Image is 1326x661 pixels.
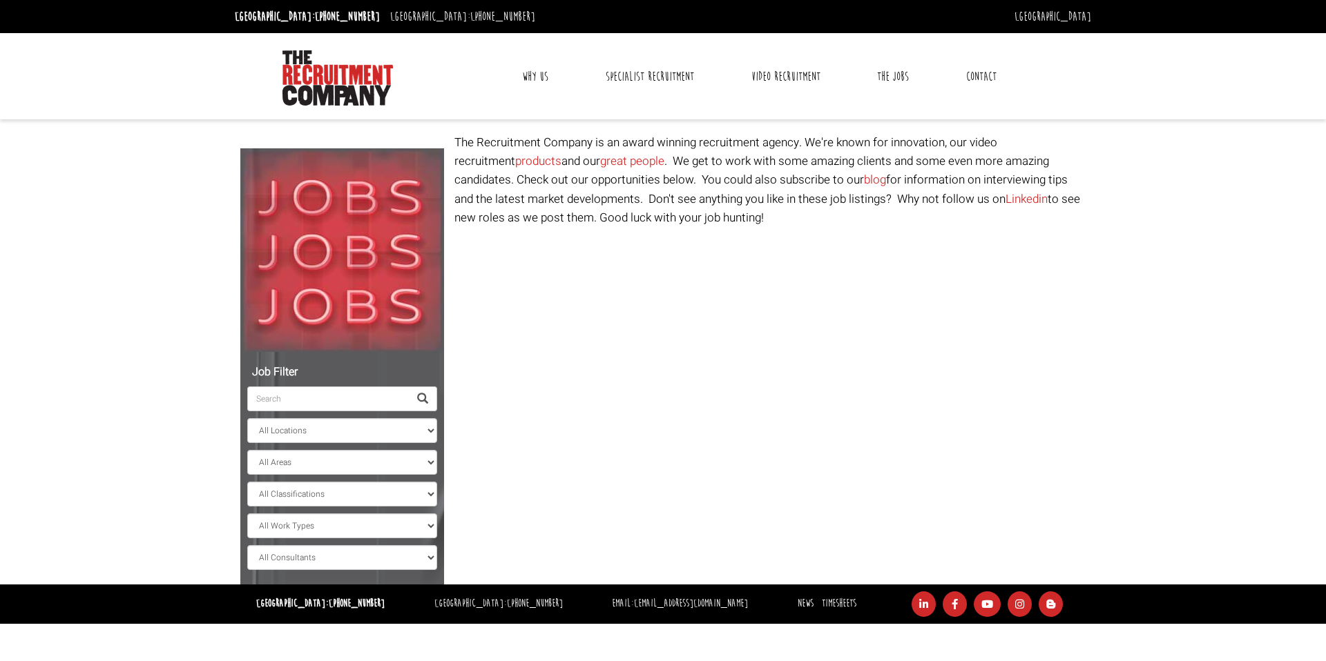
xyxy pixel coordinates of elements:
[1006,190,1048,208] a: Linkedin
[600,152,664,170] a: great people
[798,597,814,610] a: News
[608,594,751,614] li: Email:
[507,597,563,610] a: [PHONE_NUMBER]
[634,597,748,610] a: [EMAIL_ADDRESS][DOMAIN_NAME]
[741,59,831,94] a: Video Recruitment
[387,6,539,28] li: [GEOGRAPHIC_DATA]:
[1015,9,1091,24] a: [GEOGRAPHIC_DATA]
[822,597,856,610] a: Timesheets
[454,133,1086,227] p: The Recruitment Company is an award winning recruitment agency. We're known for innovation, our v...
[315,9,380,24] a: [PHONE_NUMBER]
[867,59,919,94] a: The Jobs
[512,59,559,94] a: Why Us
[240,148,444,352] img: Jobs, Jobs, Jobs
[956,59,1007,94] a: Contact
[247,366,437,379] h5: Job Filter
[329,597,385,610] a: [PHONE_NUMBER]
[470,9,535,24] a: [PHONE_NUMBER]
[864,171,886,188] a: blog
[515,152,561,170] a: products
[282,50,393,106] img: The Recruitment Company
[431,594,566,614] li: [GEOGRAPHIC_DATA]:
[256,597,385,610] strong: [GEOGRAPHIC_DATA]:
[247,386,409,411] input: Search
[595,59,704,94] a: Specialist Recruitment
[231,6,383,28] li: [GEOGRAPHIC_DATA]:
